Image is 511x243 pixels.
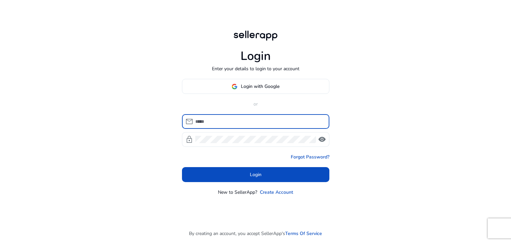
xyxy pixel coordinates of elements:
p: or [182,101,329,108]
img: google-logo.svg [232,84,238,90]
p: Enter your details to login to your account [212,65,299,72]
button: Login [182,167,329,182]
h1: Login [241,49,271,63]
span: mail [185,118,193,125]
a: Create Account [260,189,293,196]
p: New to SellerApp? [218,189,257,196]
span: Login [250,171,261,178]
span: Login with Google [241,83,279,90]
a: Terms Of Service [285,230,322,237]
button: Login with Google [182,79,329,94]
span: lock [185,135,193,143]
span: visibility [318,135,326,143]
a: Forgot Password? [291,153,329,160]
